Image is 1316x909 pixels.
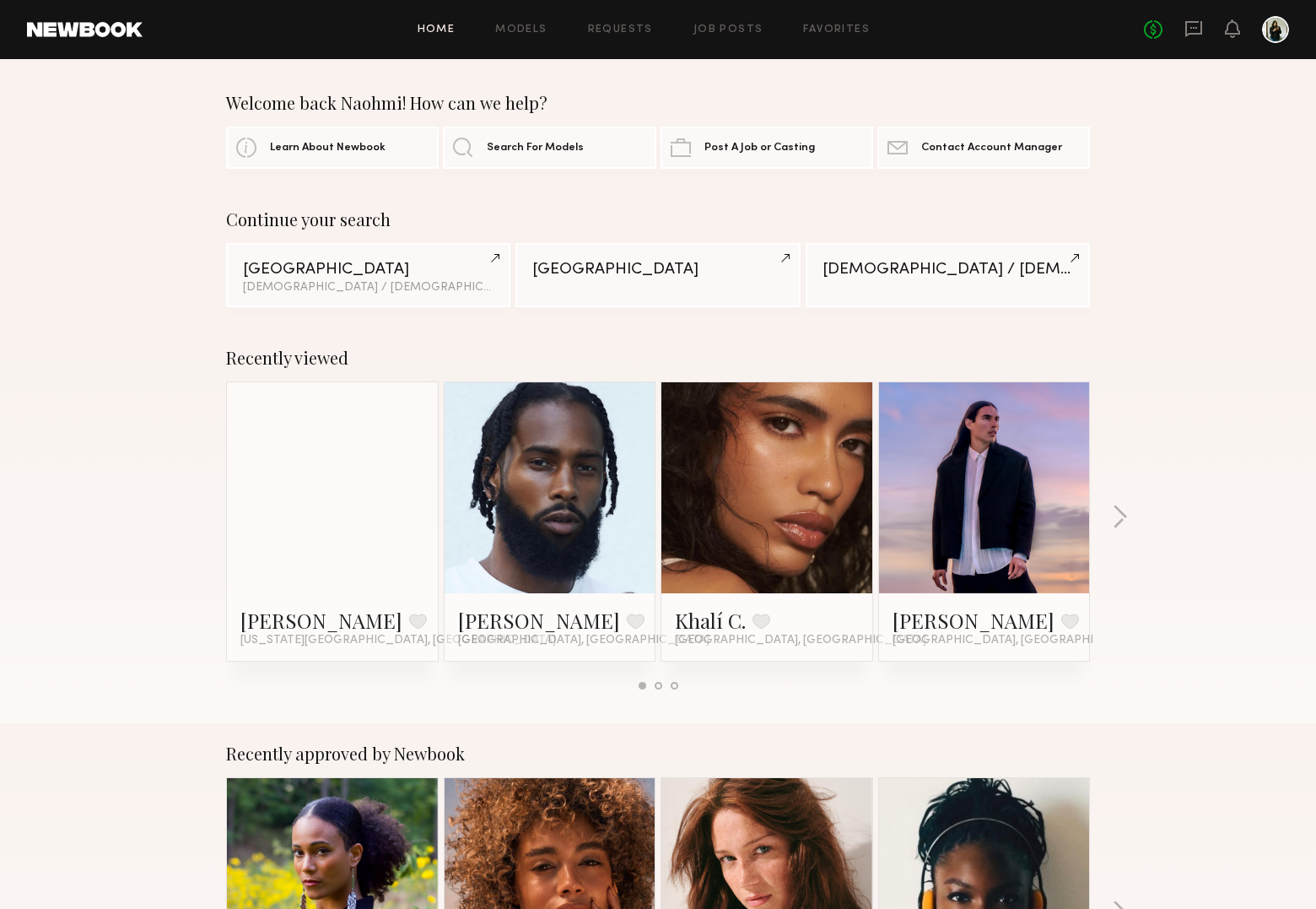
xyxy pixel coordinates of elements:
a: Contact Account Manager [877,127,1090,169]
div: [DEMOGRAPHIC_DATA] / [DEMOGRAPHIC_DATA] [822,262,1073,278]
a: [DEMOGRAPHIC_DATA] / [DEMOGRAPHIC_DATA] [806,243,1090,307]
a: Post A Job or Casting [661,127,873,169]
span: [GEOGRAPHIC_DATA], [GEOGRAPHIC_DATA] [458,634,709,647]
div: [GEOGRAPHIC_DATA] [532,262,783,278]
span: [GEOGRAPHIC_DATA], [GEOGRAPHIC_DATA] [675,634,926,647]
div: [DEMOGRAPHIC_DATA] / [DEMOGRAPHIC_DATA] [243,282,493,294]
div: Recently approved by Newbook [226,744,1090,764]
span: Contact Account Manager [921,143,1062,154]
span: Search For Models [487,143,584,154]
div: Continue your search [226,209,1090,230]
a: Models [495,24,547,35]
div: Welcome back Naohmi! How can we help? [226,93,1090,113]
a: [GEOGRAPHIC_DATA] [515,243,800,307]
span: Learn About Newbook [270,143,386,154]
a: Favorites [803,24,870,35]
span: Post A Job or Casting [704,143,815,154]
a: Requests [588,24,653,35]
div: Recently viewed [226,348,1090,368]
div: [GEOGRAPHIC_DATA] [243,262,493,278]
a: [GEOGRAPHIC_DATA][DEMOGRAPHIC_DATA] / [DEMOGRAPHIC_DATA] [226,243,510,307]
span: [GEOGRAPHIC_DATA], [GEOGRAPHIC_DATA] [893,634,1144,647]
span: [US_STATE][GEOGRAPHIC_DATA], [GEOGRAPHIC_DATA] [240,634,556,647]
a: [PERSON_NAME] [893,607,1054,634]
a: Job Posts [693,24,763,35]
a: [PERSON_NAME] [240,607,402,634]
a: Learn About Newbook [226,127,439,169]
a: Search For Models [443,127,655,169]
a: [PERSON_NAME] [458,607,620,634]
a: Khalí C. [675,607,746,634]
a: Home [418,24,456,35]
